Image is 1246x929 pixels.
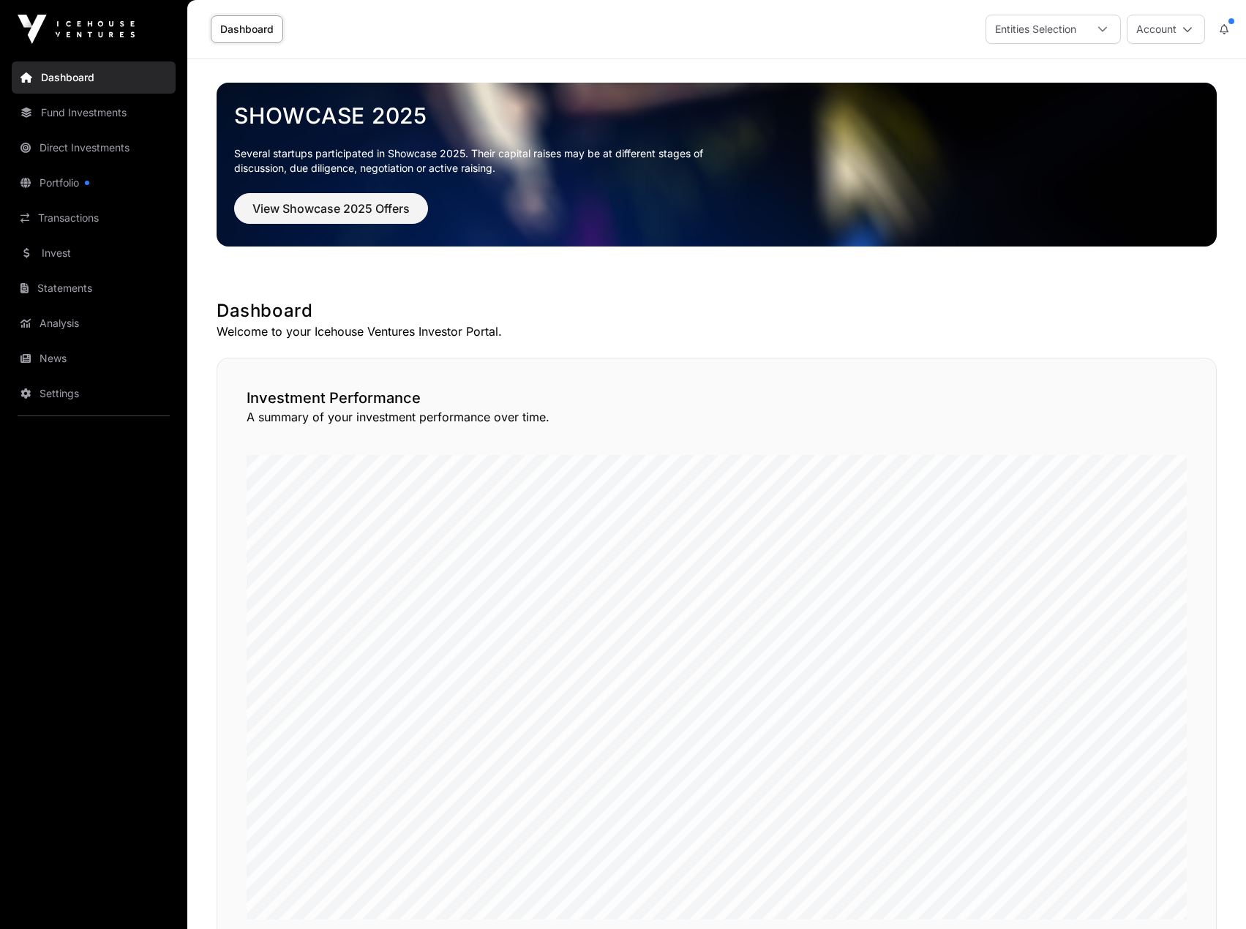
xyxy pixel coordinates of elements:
[217,83,1217,247] img: Showcase 2025
[247,408,1187,426] p: A summary of your investment performance over time.
[12,307,176,339] a: Analysis
[12,61,176,94] a: Dashboard
[12,132,176,164] a: Direct Investments
[247,388,1187,408] h2: Investment Performance
[18,15,135,44] img: Icehouse Ventures Logo
[12,377,176,410] a: Settings
[12,202,176,234] a: Transactions
[217,299,1217,323] h1: Dashboard
[986,15,1085,43] div: Entities Selection
[234,146,726,176] p: Several startups participated in Showcase 2025. Their capital raises may be at different stages o...
[234,193,428,224] button: View Showcase 2025 Offers
[211,15,283,43] a: Dashboard
[12,237,176,269] a: Invest
[12,342,176,375] a: News
[217,323,1217,340] p: Welcome to your Icehouse Ventures Investor Portal.
[234,102,1199,129] a: Showcase 2025
[12,272,176,304] a: Statements
[234,208,428,222] a: View Showcase 2025 Offers
[252,200,410,217] span: View Showcase 2025 Offers
[12,167,176,199] a: Portfolio
[12,97,176,129] a: Fund Investments
[1127,15,1205,44] button: Account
